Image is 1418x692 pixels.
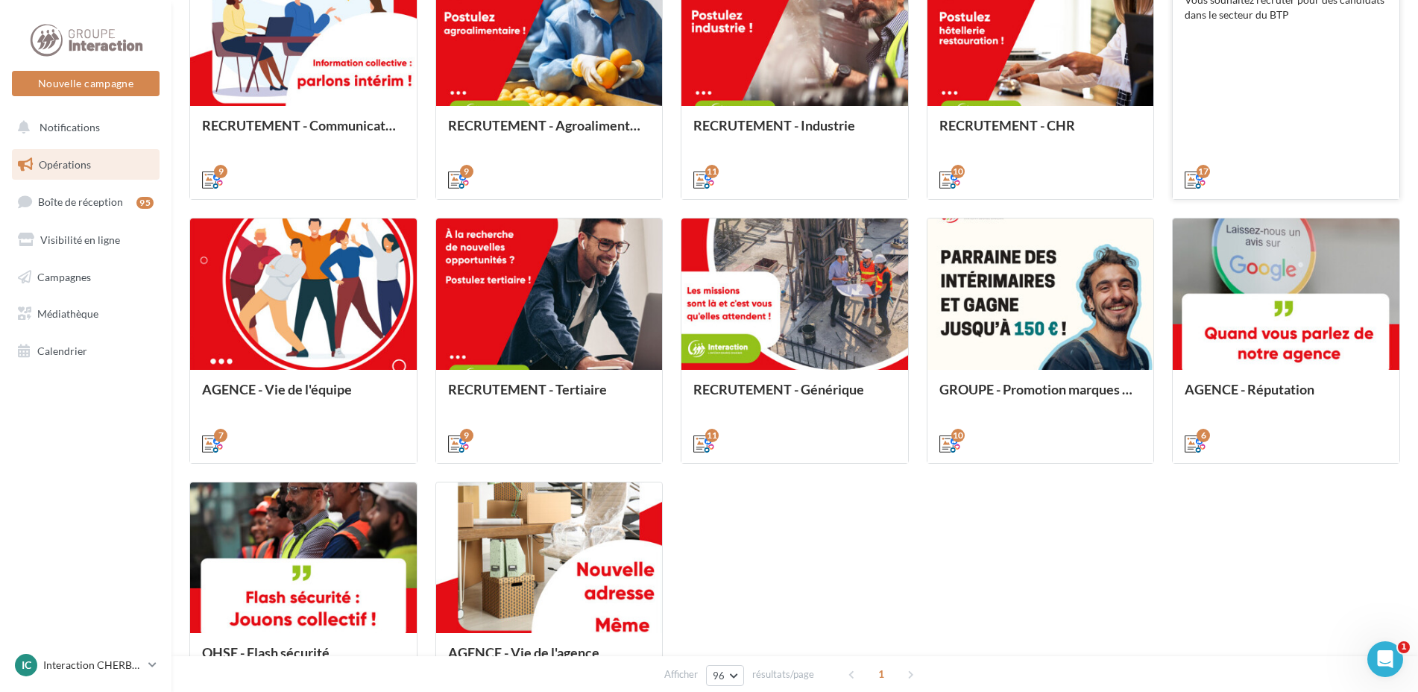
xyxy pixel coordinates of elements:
[939,382,1142,412] div: GROUPE - Promotion marques et offres
[693,382,896,412] div: RECRUTEMENT - Générique
[9,336,163,367] a: Calendrier
[9,149,163,180] a: Opérations
[1367,641,1403,677] iframe: Intercom live chat
[460,429,473,442] div: 9
[448,382,651,412] div: RECRUTEMENT - Tertiaire
[40,233,120,246] span: Visibilité en ligne
[40,121,100,133] span: Notifications
[9,112,157,143] button: Notifications
[9,224,163,256] a: Visibilité en ligne
[693,118,896,148] div: RECRUTEMENT - Industrie
[9,186,163,218] a: Boîte de réception95
[43,658,142,673] p: Interaction CHERBOURG
[752,667,814,682] span: résultats/page
[38,195,123,208] span: Boîte de réception
[9,262,163,293] a: Campagnes
[39,158,91,171] span: Opérations
[37,345,87,357] span: Calendrier
[12,651,160,679] a: IC Interaction CHERBOURG
[448,118,651,148] div: RECRUTEMENT - Agroalimentaire
[705,165,719,178] div: 11
[136,197,154,209] div: 95
[460,165,473,178] div: 9
[951,165,965,178] div: 10
[1185,382,1387,412] div: AGENCE - Réputation
[37,307,98,320] span: Médiathèque
[1398,641,1410,653] span: 1
[1197,429,1210,442] div: 6
[214,429,227,442] div: 7
[202,645,405,675] div: QHSE - Flash sécurité
[37,270,91,283] span: Campagnes
[202,118,405,148] div: RECRUTEMENT - Communication externe
[9,298,163,330] a: Médiathèque
[448,645,651,675] div: AGENCE - Vie de l'agence
[664,667,698,682] span: Afficher
[713,670,725,682] span: 96
[705,429,719,442] div: 11
[869,662,893,686] span: 1
[22,658,31,673] span: IC
[706,665,744,686] button: 96
[202,382,405,412] div: AGENCE - Vie de l'équipe
[939,118,1142,148] div: RECRUTEMENT - CHR
[214,165,227,178] div: 9
[1197,165,1210,178] div: 17
[12,71,160,96] button: Nouvelle campagne
[951,429,965,442] div: 10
